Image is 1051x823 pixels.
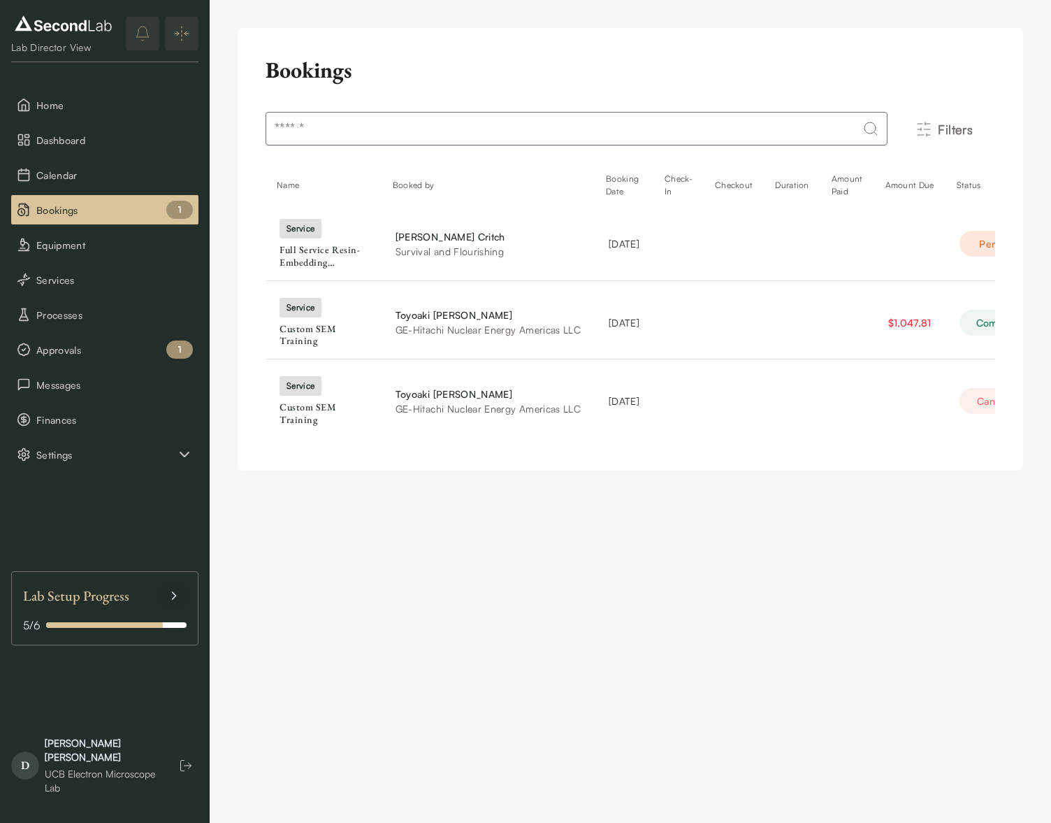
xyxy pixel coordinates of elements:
button: Dashboard [11,125,198,155]
h2: Bookings [266,56,352,84]
span: Equipment [36,238,193,252]
button: Processes [11,300,198,329]
a: serviceFull Service Resin-Embedding Specimen Preparation, Ultramicrotomy, and TEM Imaging (includ... [280,219,368,269]
button: Expand/Collapse sidebar [165,17,198,50]
th: Checkout [704,169,764,202]
button: Finances [11,405,198,434]
span: Approvals [36,343,193,357]
span: Settings [36,448,176,462]
div: Pending [959,231,1038,257]
span: Services [36,273,193,287]
div: 1 [166,341,193,359]
div: service [280,298,321,317]
button: Filters [893,114,995,145]
div: Full Service Resin-Embedding Specimen Preparation, Ultramicrotomy, and TEM Imaging (including [PE... [280,244,368,269]
button: Bookings 1 pending [11,195,198,224]
div: Survival and Flourishing [396,244,581,259]
div: Completed [959,310,1043,336]
div: Settings sub items [11,440,198,469]
a: serviceCustom SEM Training [280,376,368,426]
span: $1,047.81 [888,317,932,329]
span: Dashboard [36,133,193,148]
div: Lab Director View [11,41,115,55]
div: Custom SEM Training [280,401,368,426]
button: notifications [126,17,159,50]
th: Booking Date [595,169,653,202]
div: Toyoaki [PERSON_NAME] [396,387,581,401]
a: serviceCustom SEM Training [280,298,368,348]
button: Approvals [11,335,198,364]
th: Amount Due [874,169,945,202]
div: GE-Hitachi Nuclear Energy Americas LLC [396,401,581,416]
li: Bookings [11,195,198,224]
div: [PERSON_NAME] Critch [396,229,581,244]
div: Custom SEM Training [280,323,368,348]
div: GE-Hitachi Nuclear Energy Americas LLC [396,322,581,337]
span: Calendar [36,168,193,183]
div: Canceled [959,388,1038,414]
div: service [280,376,321,396]
button: Messages [11,370,198,399]
span: Finances [36,413,193,427]
button: Services [11,265,198,294]
span: Processes [36,308,193,322]
th: Amount Paid [820,169,874,202]
th: Check-In [653,169,704,202]
span: Filters [938,120,973,139]
span: Bookings [36,203,193,217]
button: Settings [11,440,198,469]
button: Calendar [11,160,198,189]
th: Booked by [382,169,595,202]
div: Toyoaki [PERSON_NAME] [396,308,581,322]
div: service [280,219,321,238]
th: Name [266,169,382,202]
span: Messages [36,378,193,392]
div: [DATE] [609,315,639,330]
button: Equipment [11,230,198,259]
div: [DATE] [609,394,639,408]
span: Home [36,98,193,113]
div: [DATE] [609,236,639,251]
img: logo [11,13,115,35]
button: Home [11,90,198,120]
th: Duration [764,169,820,202]
div: 1 [166,201,193,219]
